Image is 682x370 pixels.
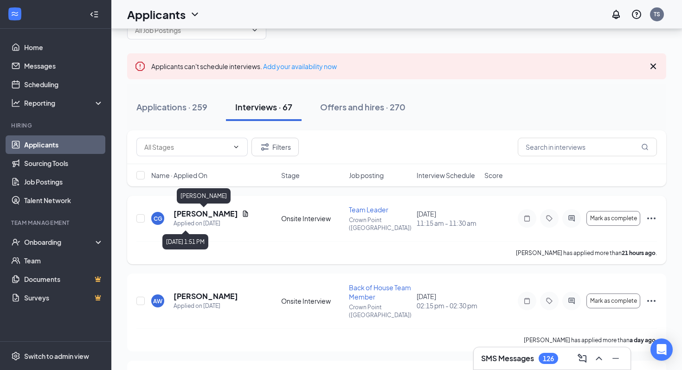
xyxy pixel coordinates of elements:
[417,218,479,228] span: 11:15 am - 11:30 am
[593,353,605,364] svg: ChevronUp
[592,351,606,366] button: ChevronUp
[24,98,104,108] div: Reporting
[590,215,637,222] span: Mark as complete
[630,337,656,344] b: a day ago
[631,9,642,20] svg: QuestionInfo
[11,98,20,108] svg: Analysis
[577,353,588,364] svg: ComposeMessage
[162,234,208,249] div: [DATE] 1:51 PM
[90,10,99,19] svg: Collapse
[641,143,649,151] svg: MagnifyingGlass
[654,10,660,18] div: TS
[251,26,258,34] svg: ChevronDown
[481,353,534,364] h3: SMS Messages
[24,172,103,191] a: Job Postings
[259,141,270,153] svg: Filter
[251,138,299,156] button: Filter Filters
[417,171,475,180] span: Interview Schedule
[544,215,555,222] svg: Tag
[127,6,186,22] h1: Applicants
[349,205,388,214] span: Team Leader
[349,216,411,232] p: Crown Point ([GEOGRAPHIC_DATA])
[543,355,554,363] div: 126
[417,301,479,310] span: 02:15 pm - 02:30 pm
[566,297,577,305] svg: ActiveChat
[518,138,657,156] input: Search in interviews
[610,353,621,364] svg: Minimize
[232,143,240,151] svg: ChevronDown
[174,219,249,228] div: Applied on [DATE]
[521,215,533,222] svg: Note
[646,213,657,224] svg: Ellipses
[11,219,102,227] div: Team Management
[154,215,162,223] div: CG
[11,121,102,129] div: Hiring
[24,351,89,361] div: Switch to admin view
[349,303,411,319] p: Crown Point ([GEOGRAPHIC_DATA])
[24,191,103,210] a: Talent Network
[524,336,657,344] p: [PERSON_NAME] has applied more than .
[11,351,20,361] svg: Settings
[586,293,640,308] button: Mark as complete
[575,351,590,366] button: ComposeMessage
[281,214,343,223] div: Onsite Interview
[189,9,200,20] svg: ChevronDown
[136,101,207,113] div: Applications · 259
[24,135,103,154] a: Applicants
[24,237,96,247] div: Onboarding
[24,57,103,75] a: Messages
[10,9,19,19] svg: WorkstreamLogo
[235,101,292,113] div: Interviews · 67
[648,61,659,72] svg: Cross
[417,292,479,310] div: [DATE]
[151,62,337,70] span: Applicants can't schedule interviews.
[586,211,640,226] button: Mark as complete
[144,142,229,152] input: All Stages
[135,61,146,72] svg: Error
[11,237,20,247] svg: UserCheck
[611,9,622,20] svg: Notifications
[320,101,405,113] div: Offers and hires · 270
[349,283,411,301] span: Back of House Team Member
[135,25,247,35] input: All Job Postings
[590,298,637,304] span: Mark as complete
[151,171,207,180] span: Name · Applied On
[24,270,103,288] a: DocumentsCrown
[242,210,249,217] svg: Document
[484,171,503,180] span: Score
[24,75,103,94] a: Scheduling
[646,295,657,306] svg: Ellipses
[281,171,300,180] span: Stage
[177,188,231,204] div: [PERSON_NAME]
[24,38,103,57] a: Home
[174,209,238,219] h5: [PERSON_NAME]
[24,154,103,172] a: Sourcing Tools
[650,338,673,361] div: Open Intercom Messenger
[281,296,343,306] div: Onsite Interview
[349,171,384,180] span: Job posting
[516,249,657,257] p: [PERSON_NAME] has applied more than .
[544,297,555,305] svg: Tag
[24,251,103,270] a: Team
[521,297,533,305] svg: Note
[174,291,238,301] h5: [PERSON_NAME]
[566,215,577,222] svg: ActiveChat
[417,209,479,228] div: [DATE]
[174,301,238,311] div: Applied on [DATE]
[608,351,623,366] button: Minimize
[24,288,103,307] a: SurveysCrown
[153,297,162,305] div: AW
[263,62,337,70] a: Add your availability now
[622,249,656,256] b: 21 hours ago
